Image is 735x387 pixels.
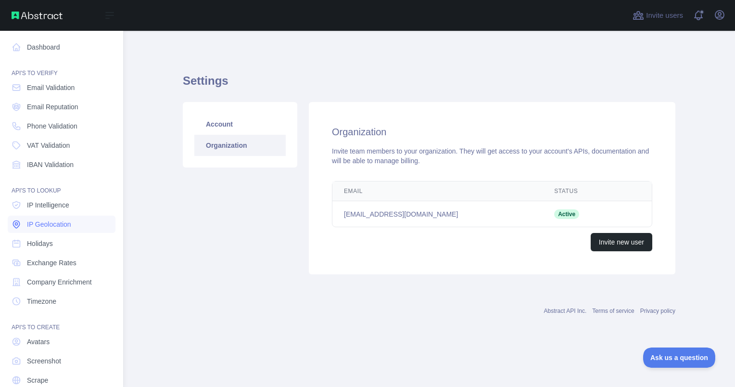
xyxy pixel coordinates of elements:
span: VAT Validation [27,141,70,150]
td: [EMAIL_ADDRESS][DOMAIN_NAME] [332,201,543,227]
a: Organization [194,135,286,156]
th: Email [332,181,543,201]
a: VAT Validation [8,137,115,154]
span: Company Enrichment [27,277,92,287]
a: Timezone [8,293,115,310]
a: Terms of service [592,308,634,314]
span: Invite users [646,10,683,21]
a: Holidays [8,235,115,252]
a: Screenshot [8,352,115,370]
a: IBAN Validation [8,156,115,173]
span: Holidays [27,239,53,248]
div: API'S TO CREATE [8,312,115,331]
h1: Settings [183,73,675,96]
div: API'S TO VERIFY [8,58,115,77]
a: Email Reputation [8,98,115,116]
a: Abstract API Inc. [544,308,587,314]
a: Exchange Rates [8,254,115,271]
span: Timezone [27,297,56,306]
button: Invite users [631,8,685,23]
span: Avatars [27,337,50,347]
span: Email Reputation [27,102,78,112]
a: Phone Validation [8,117,115,135]
span: Active [554,209,579,219]
th: Status [543,181,616,201]
a: IP Geolocation [8,216,115,233]
span: Exchange Rates [27,258,76,268]
span: Scrape [27,375,48,385]
a: Avatars [8,333,115,350]
iframe: Toggle Customer Support [643,348,716,368]
span: Email Validation [27,83,75,92]
h2: Organization [332,125,652,139]
span: IP Intelligence [27,200,69,210]
span: IP Geolocation [27,219,71,229]
div: API'S TO LOOKUP [8,175,115,194]
div: Invite team members to your organization. They will get access to your account's APIs, documentat... [332,146,652,166]
a: Account [194,114,286,135]
span: Screenshot [27,356,61,366]
img: Abstract API [12,12,63,19]
span: IBAN Validation [27,160,74,169]
span: Phone Validation [27,121,77,131]
a: Email Validation [8,79,115,96]
a: Dashboard [8,39,115,56]
a: IP Intelligence [8,196,115,214]
a: Company Enrichment [8,273,115,291]
a: Privacy policy [640,308,675,314]
button: Invite new user [591,233,652,251]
